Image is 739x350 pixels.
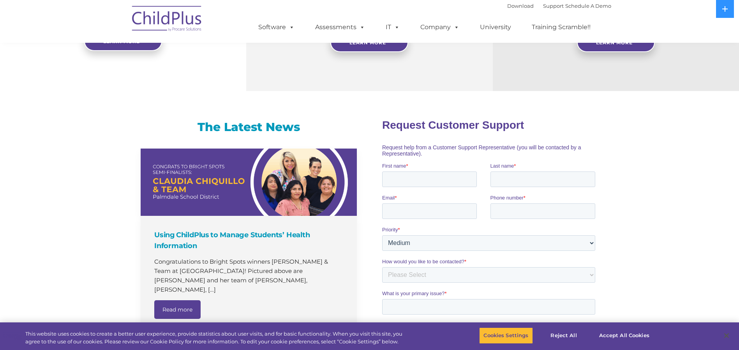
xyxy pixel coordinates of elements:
[507,3,534,9] a: Download
[154,257,345,294] p: Congratulations to Bright Spots winners [PERSON_NAME] & Team at [GEOGRAPHIC_DATA]​! Pictured abov...
[472,19,519,35] a: University
[543,3,564,9] a: Support
[540,327,588,344] button: Reject All
[565,3,611,9] a: Schedule A Demo
[378,19,407,35] a: IT
[154,229,345,251] h4: Using ChildPlus to Manage Students’ Health Information
[141,119,357,135] h3: The Latest News
[128,0,206,39] img: ChildPlus by Procare Solutions
[718,327,735,344] button: Close
[524,19,598,35] a: Training Scramble!!
[154,300,201,319] a: Read more
[307,19,373,35] a: Assessments
[250,19,302,35] a: Software
[25,330,406,345] div: This website uses cookies to create a better user experience, provide statistics about user visit...
[479,327,533,344] button: Cookies Settings
[507,3,611,9] font: |
[413,19,467,35] a: Company
[595,327,654,344] button: Accept All Cookies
